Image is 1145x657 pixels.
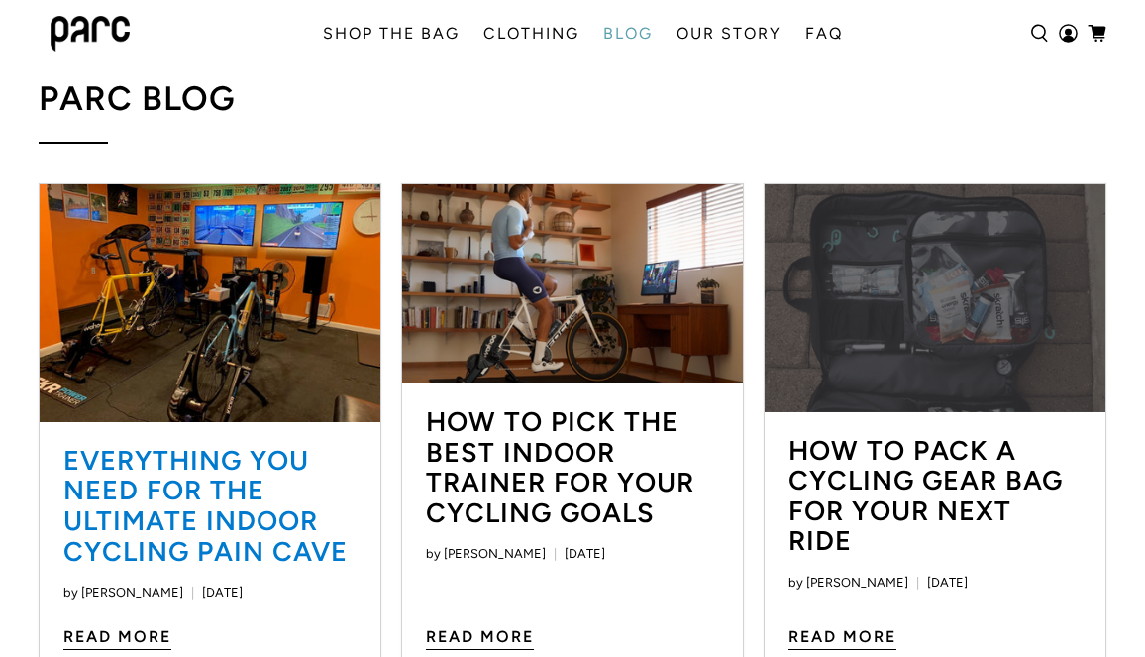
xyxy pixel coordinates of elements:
a: CLOTHING [471,6,591,61]
a: How to Pack a Cycling Gear Bag for Your Next Ride [788,434,1063,558]
a: by [PERSON_NAME] [63,585,183,600]
span: [DATE] [922,575,968,590]
a: Everything You Need for the Ultimate Indoor Cycling Pain Cave [63,444,348,568]
a: SHOP THE BAG [311,6,471,61]
a: FAQ [793,6,855,61]
img: Everything You Need for the Ultimate Indoor Cycling Pain Cave [40,184,380,440]
a: BLOG [591,6,665,61]
a: Everything You Need for the Ultimate Indoor Cycling Pain Cave [40,184,380,422]
h1: Parc Blog [39,80,236,118]
span: [DATE] [197,585,243,600]
a: How to Pick the Best Indoor Trainer for Your Cycling Goals [426,405,694,529]
a: Read more [788,625,896,650]
a: Read more [63,625,171,650]
span: [DATE] [560,546,605,561]
a: by [PERSON_NAME] [788,575,908,590]
img: parc bag logo [51,16,130,52]
a: Read more [426,625,534,650]
img: Man on indoor cycling trainer looking at computer [402,184,743,383]
a: OUR STORY [665,6,793,61]
img: How to Pack a Cycling Gear Bag for Your Next Ride [765,184,1105,412]
a: by [PERSON_NAME] [426,546,546,561]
